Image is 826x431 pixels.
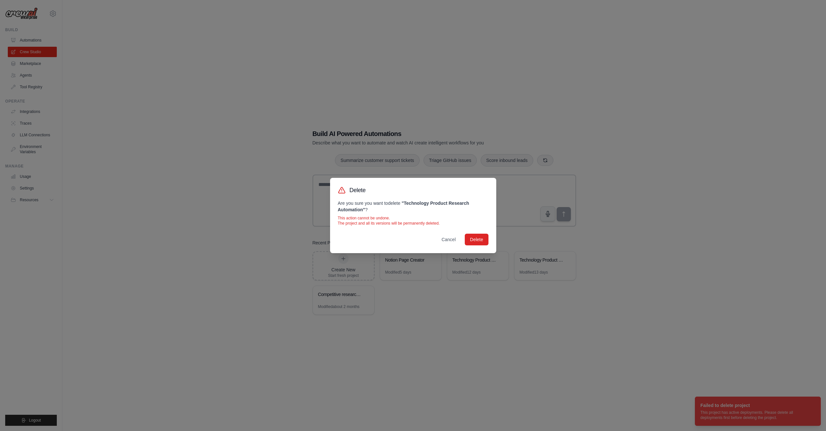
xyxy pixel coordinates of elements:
[350,186,366,195] h3: Delete
[338,200,488,213] p: Are you sure you want to delete ?
[338,201,469,212] strong: " Technology Product Research Automation "
[436,234,461,245] button: Cancel
[338,221,488,226] p: The project and all its versions will be permanently deleted.
[465,234,488,245] button: Delete
[338,215,488,221] p: This action cannot be undone.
